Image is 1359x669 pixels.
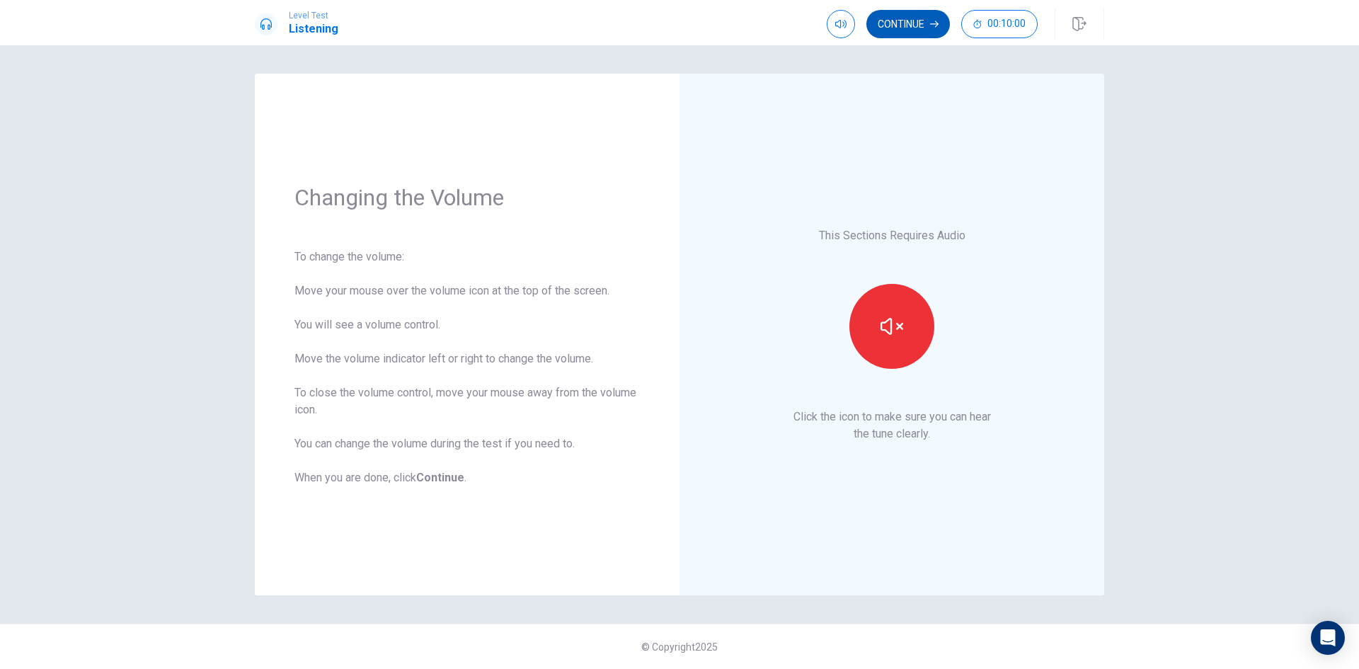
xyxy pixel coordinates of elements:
[641,641,718,653] span: © Copyright 2025
[294,248,640,486] div: To change the volume: Move your mouse over the volume icon at the top of the screen. You will see...
[793,408,991,442] p: Click the icon to make sure you can hear the tune clearly.
[294,183,640,212] h1: Changing the Volume
[961,10,1038,38] button: 00:10:00
[416,471,464,484] b: Continue
[289,21,338,38] h1: Listening
[289,11,338,21] span: Level Test
[819,227,965,244] p: This Sections Requires Audio
[987,18,1026,30] span: 00:10:00
[1311,621,1345,655] div: Open Intercom Messenger
[866,10,950,38] button: Continue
